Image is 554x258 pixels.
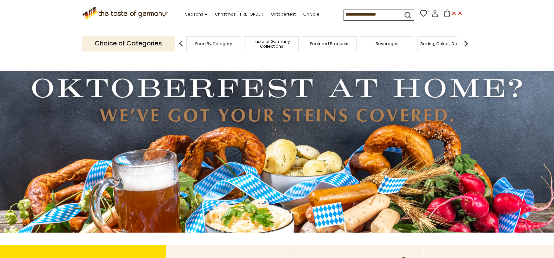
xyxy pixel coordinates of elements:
a: Christmas - PRE-ORDER [215,11,263,18]
a: Featured Products [310,41,348,46]
button: $0.00 [440,10,467,19]
a: Seasons [185,11,207,18]
a: On Sale [303,11,319,18]
span: $0.00 [452,10,463,16]
img: next arrow [460,37,472,50]
a: Beverages [376,41,398,46]
a: Taste of Germany Collections [246,39,297,49]
a: Oktoberfest [271,11,296,18]
a: Food By Category [195,41,232,46]
a: Baking, Cakes, Desserts [420,41,470,46]
p: Choice of Categories [82,36,175,51]
img: previous arrow [175,37,187,50]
